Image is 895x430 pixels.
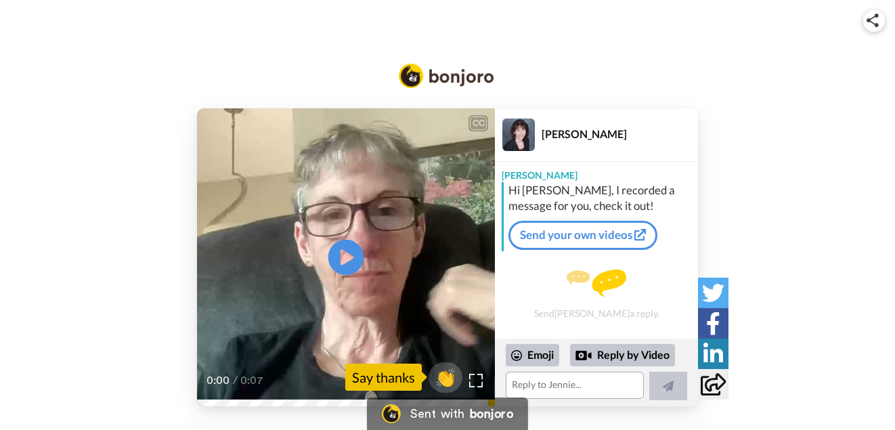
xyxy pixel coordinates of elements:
button: 👏 [429,362,462,393]
div: Hi [PERSON_NAME], I recorded a message for you, check it out! [508,182,695,215]
div: bonjoro [470,408,513,420]
img: Bonjoro Logo [382,404,401,423]
a: Send your own videos [508,221,657,249]
span: 0:07 [240,372,264,389]
span: / [233,372,238,389]
img: message.svg [567,270,626,297]
div: Send [PERSON_NAME] a reply. [495,257,698,332]
div: CC [470,116,487,130]
a: Bonjoro LogoSent withbonjoro [367,397,528,430]
span: 0:00 [206,372,230,389]
div: [PERSON_NAME] [542,127,697,140]
div: Reply by Video [570,344,675,367]
img: Full screen [469,374,483,387]
span: 👏 [429,366,462,388]
img: Profile Image [502,119,535,151]
div: Sent with [410,408,464,420]
img: Bonjoro Logo [399,64,494,88]
div: [PERSON_NAME] [495,162,698,182]
div: Say thanks [345,364,422,391]
img: ic_share.svg [867,14,879,27]
div: Reply by Video [575,347,592,364]
div: Emoji [506,344,559,366]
